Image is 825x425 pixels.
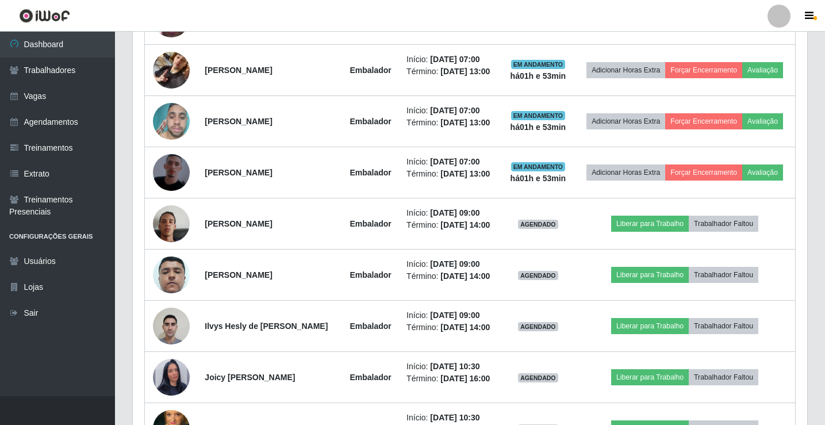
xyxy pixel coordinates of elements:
[586,164,665,181] button: Adicionar Horas Extra
[440,271,490,281] time: [DATE] 14:00
[406,270,495,282] li: Término:
[406,412,495,424] li: Início:
[742,113,783,129] button: Avaliação
[406,66,495,78] li: Término:
[742,62,783,78] button: Avaliação
[153,37,190,103] img: 1746137035035.jpeg
[430,413,479,422] time: [DATE] 10:30
[205,66,272,75] strong: [PERSON_NAME]
[518,322,558,331] span: AGENDADO
[665,113,742,129] button: Forçar Encerramento
[153,97,190,146] img: 1748551724527.jpeg
[205,117,272,126] strong: [PERSON_NAME]
[586,113,665,129] button: Adicionar Horas Extra
[511,174,566,183] strong: há 01 h e 53 min
[430,55,479,64] time: [DATE] 07:00
[611,318,689,334] button: Liberar para Trabalho
[406,321,495,334] li: Término:
[205,168,272,177] strong: [PERSON_NAME]
[406,168,495,180] li: Término:
[518,220,558,229] span: AGENDADO
[153,344,190,410] img: 1743243818079.jpeg
[511,162,566,171] span: EM ANDAMENTO
[406,105,495,117] li: Início:
[511,71,566,81] strong: há 01 h e 53 min
[406,373,495,385] li: Término:
[511,111,566,120] span: EM ANDAMENTO
[611,267,689,283] button: Liberar para Trabalho
[205,373,295,382] strong: Joicy [PERSON_NAME]
[689,216,758,232] button: Trabalhador Faltou
[611,216,689,232] button: Liberar para Trabalho
[511,60,566,69] span: EM ANDAMENTO
[406,156,495,168] li: Início:
[689,318,758,334] button: Trabalhador Faltou
[430,157,479,166] time: [DATE] 07:00
[430,259,479,269] time: [DATE] 09:00
[406,309,495,321] li: Início:
[430,106,479,115] time: [DATE] 07:00
[350,321,391,331] strong: Embalador
[440,67,490,76] time: [DATE] 13:00
[205,321,328,331] strong: Ilvys Hesly de [PERSON_NAME]
[440,169,490,178] time: [DATE] 13:00
[440,374,490,383] time: [DATE] 16:00
[689,267,758,283] button: Trabalhador Faltou
[440,220,490,229] time: [DATE] 14:00
[350,168,391,177] strong: Embalador
[350,373,391,382] strong: Embalador
[153,140,190,205] img: 1754597201428.jpeg
[406,361,495,373] li: Início:
[153,242,190,308] img: 1697820743955.jpeg
[518,373,558,382] span: AGENDADO
[689,369,758,385] button: Trabalhador Faltou
[406,53,495,66] li: Início:
[350,270,391,279] strong: Embalador
[586,62,665,78] button: Adicionar Horas Extra
[205,270,272,279] strong: [PERSON_NAME]
[406,258,495,270] li: Início:
[350,117,391,126] strong: Embalador
[665,62,742,78] button: Forçar Encerramento
[205,219,272,228] strong: [PERSON_NAME]
[440,118,490,127] time: [DATE] 13:00
[430,311,479,320] time: [DATE] 09:00
[742,164,783,181] button: Avaliação
[350,219,391,228] strong: Embalador
[511,122,566,132] strong: há 01 h e 53 min
[440,323,490,332] time: [DATE] 14:00
[406,219,495,231] li: Término:
[153,191,190,256] img: 1672423155004.jpeg
[430,362,479,371] time: [DATE] 10:30
[665,164,742,181] button: Forçar Encerramento
[430,208,479,217] time: [DATE] 09:00
[611,369,689,385] button: Liberar para Trabalho
[518,271,558,280] span: AGENDADO
[350,66,391,75] strong: Embalador
[406,117,495,129] li: Término:
[406,207,495,219] li: Início:
[19,9,70,23] img: CoreUI Logo
[153,301,190,350] img: 1714420702903.jpeg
